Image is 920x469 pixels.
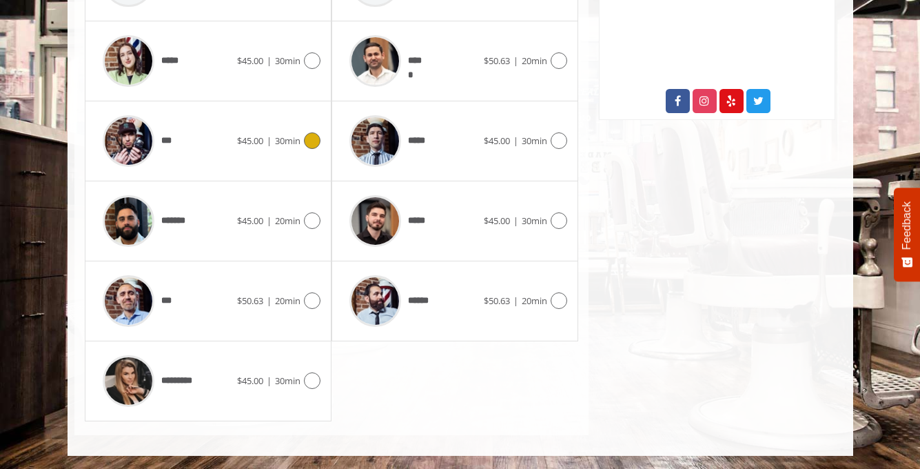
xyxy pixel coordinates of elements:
span: $45.00 [237,375,263,387]
span: | [267,295,272,307]
span: | [267,375,272,387]
span: 30min [275,375,300,387]
span: | [267,214,272,227]
span: $45.00 [237,54,263,67]
span: | [513,54,518,67]
span: | [513,295,518,307]
span: $45.00 [484,214,510,227]
span: $45.00 [237,134,263,147]
span: | [513,214,518,227]
span: $45.00 [484,134,510,147]
button: Feedback - Show survey [894,188,920,281]
span: 30min [522,134,547,147]
span: $50.63 [484,54,510,67]
span: 30min [275,54,300,67]
span: 20min [522,295,547,307]
span: 20min [522,54,547,67]
span: Feedback [901,201,913,250]
span: | [513,134,518,147]
span: 30min [275,134,300,147]
span: | [267,134,272,147]
span: 20min [275,295,300,307]
span: $45.00 [237,214,263,227]
span: 30min [522,214,547,227]
span: $50.63 [237,295,263,307]
span: $50.63 [484,295,510,307]
span: | [267,54,272,67]
span: 20min [275,214,300,227]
